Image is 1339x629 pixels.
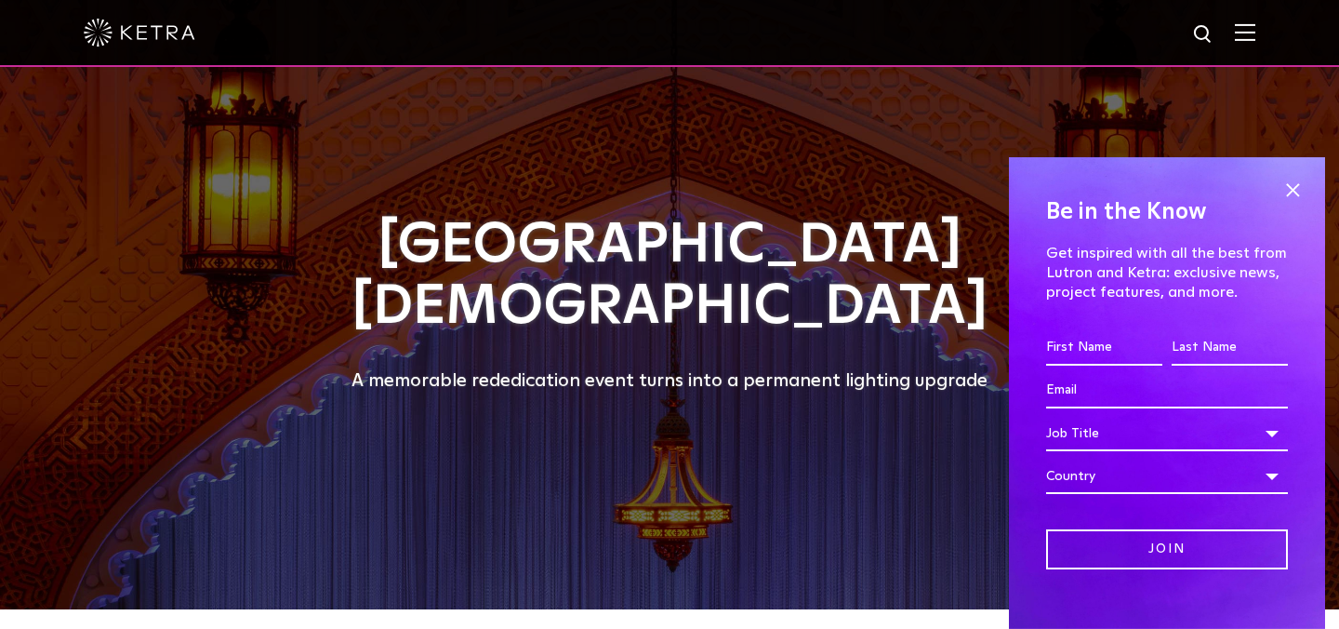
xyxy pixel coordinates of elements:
[1046,373,1288,408] input: Email
[1046,330,1162,366] input: First Name
[1192,23,1215,47] img: search icon
[1172,330,1288,366] input: Last Name
[1235,23,1255,41] img: Hamburger%20Nav.svg
[1046,459,1288,494] div: Country
[1046,194,1288,230] h4: Be in the Know
[84,19,195,47] img: ketra-logo-2019-white
[1046,529,1288,569] input: Join
[205,215,1134,338] h1: [GEOGRAPHIC_DATA][DEMOGRAPHIC_DATA]
[1046,416,1288,451] div: Job Title
[205,366,1134,395] div: A memorable rededication event turns into a permanent lighting upgrade
[1046,244,1288,301] p: Get inspired with all the best from Lutron and Ketra: exclusive news, project features, and more.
